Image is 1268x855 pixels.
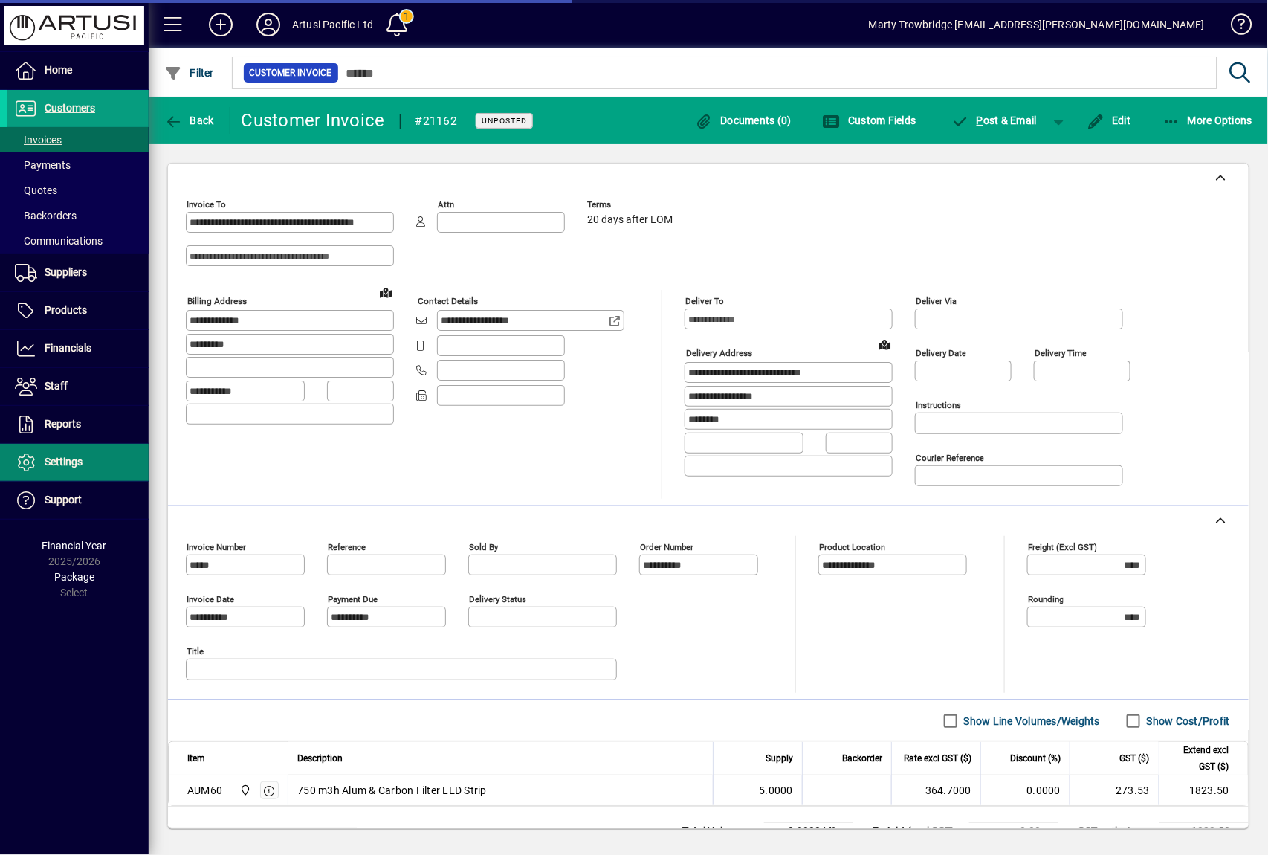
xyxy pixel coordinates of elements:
span: Item [187,750,205,767]
span: Supply [766,750,793,767]
app-page-header-button: Back [149,107,230,134]
span: P [977,114,983,126]
button: Back [161,107,218,134]
span: More Options [1162,114,1253,126]
mat-label: Product location [819,542,885,552]
div: 364.7000 [901,783,971,798]
a: Staff [7,368,149,405]
span: Rate excl GST ($) [904,750,971,767]
label: Show Cost/Profit [1144,714,1230,729]
td: Freight (excl GST) [865,823,969,841]
span: Extend excl GST ($) [1168,742,1229,775]
td: 273.53 [1070,775,1159,805]
span: Edit [1087,114,1131,126]
a: Home [7,52,149,89]
td: 0.00 [969,823,1058,841]
span: Financials [45,342,91,354]
span: Invoices [15,134,62,146]
button: Custom Fields [819,107,920,134]
a: Quotes [7,178,149,203]
span: Back [164,114,214,126]
td: GST exclusive [1070,823,1159,841]
span: Staff [45,380,68,392]
a: Backorders [7,203,149,228]
mat-label: Delivery status [469,594,526,604]
button: More Options [1159,107,1257,134]
div: AUM60 [187,783,222,798]
mat-label: Deliver To [685,296,724,306]
span: Reports [45,418,81,430]
mat-label: Reference [328,542,366,552]
span: Settings [45,456,83,468]
td: 0.0000 M³ [764,823,853,841]
span: Products [45,304,87,316]
mat-label: Invoice To [187,199,226,210]
mat-label: Order number [640,542,693,552]
span: GST ($) [1120,750,1150,767]
a: Knowledge Base [1220,3,1249,51]
button: Documents (0) [691,107,795,134]
a: Suppliers [7,254,149,291]
a: Payments [7,152,149,178]
span: Customer Invoice [250,65,332,80]
button: Filter [161,59,218,86]
a: Communications [7,228,149,254]
td: Total Volume [675,823,764,841]
div: #21162 [415,109,458,133]
label: Show Line Volumes/Weights [961,714,1100,729]
span: Backorder [842,750,882,767]
div: Marty Trowbridge [EMAIL_ADDRESS][PERSON_NAME][DOMAIN_NAME] [869,13,1205,36]
mat-label: Title [187,646,204,656]
td: 0.0000 [980,775,1070,805]
mat-label: Freight (excl GST) [1028,542,1097,552]
button: Post & Email [944,107,1045,134]
a: View on map [873,332,896,356]
mat-label: Payment due [328,594,378,604]
mat-label: Courier Reference [916,453,984,463]
span: Support [45,494,82,506]
span: ost & Email [951,114,1038,126]
button: Edit [1083,107,1135,134]
mat-label: Attn [438,199,454,210]
a: Products [7,292,149,329]
mat-label: Rounding [1028,594,1064,604]
div: Artusi Pacific Ltd [292,13,373,36]
span: Discount (%) [1010,750,1061,767]
mat-label: Delivery date [916,348,966,358]
span: Description [297,750,343,767]
span: Customers [45,102,95,114]
span: Communications [15,235,103,247]
td: 1823.50 [1159,823,1249,841]
span: Main Warehouse [236,782,253,798]
div: Customer Invoice [242,109,385,132]
span: Documents (0) [695,114,792,126]
span: Backorders [15,210,77,222]
span: Financial Year [42,540,107,552]
mat-label: Invoice number [187,542,246,552]
td: 1823.50 [1159,775,1248,805]
span: Quotes [15,184,57,196]
span: Unposted [482,116,527,126]
span: Terms [587,200,676,210]
mat-label: Deliver via [916,296,957,306]
button: Profile [245,11,292,38]
button: Add [197,11,245,38]
mat-label: Delivery time [1035,348,1087,358]
mat-label: Invoice date [187,594,234,604]
a: Settings [7,444,149,481]
span: Home [45,64,72,76]
span: Filter [164,67,214,79]
a: Support [7,482,149,519]
span: 5.0000 [760,783,794,798]
mat-label: Instructions [916,400,961,410]
a: Reports [7,406,149,443]
span: Custom Fields [823,114,916,126]
a: Financials [7,330,149,367]
span: 20 days after EOM [587,214,673,226]
span: Suppliers [45,266,87,278]
a: View on map [374,280,398,304]
mat-label: Sold by [469,542,498,552]
span: 750 m3h Alum & Carbon Filter LED Strip [297,783,487,798]
span: Package [54,571,94,583]
span: Payments [15,159,71,171]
